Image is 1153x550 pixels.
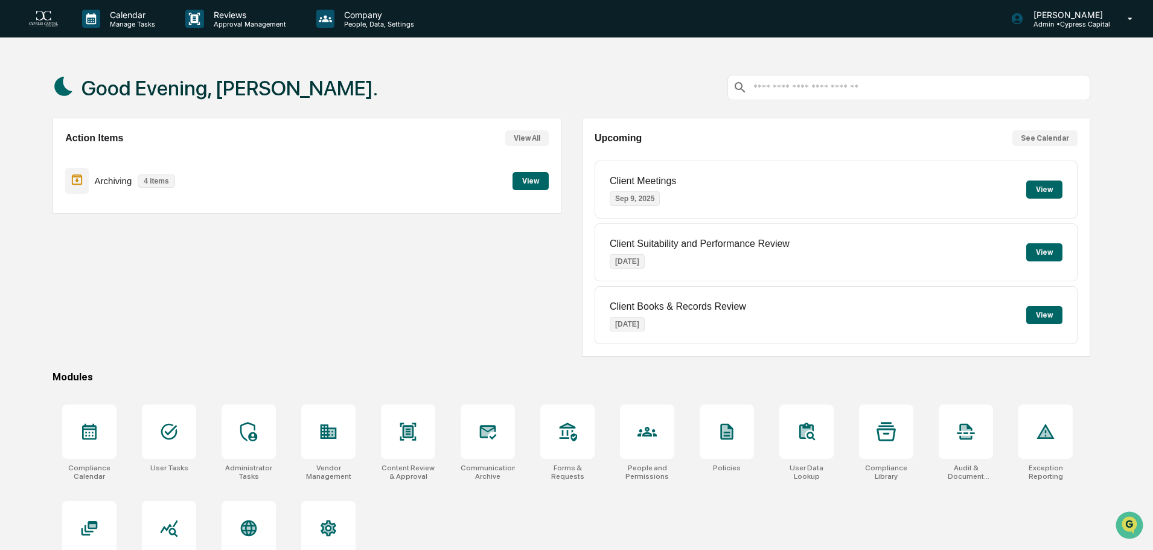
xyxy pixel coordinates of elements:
[301,464,356,481] div: Vendor Management
[83,147,155,169] a: 🗄️Attestations
[939,464,993,481] div: Audit & Document Logs
[138,174,174,188] p: 4 items
[65,133,123,144] h2: Action Items
[595,133,642,144] h2: Upcoming
[610,254,645,269] p: [DATE]
[505,130,549,146] button: View All
[53,371,1090,383] div: Modules
[779,464,834,481] div: User Data Lookup
[41,104,153,114] div: We're available if you need us!
[12,25,220,45] p: How can we help?
[859,464,913,481] div: Compliance Library
[24,175,76,187] span: Data Lookup
[1024,10,1110,20] p: [PERSON_NAME]
[31,55,199,68] input: Clear
[100,10,161,20] p: Calendar
[7,147,83,169] a: 🖐️Preclearance
[222,464,276,481] div: Administrator Tasks
[95,176,132,186] p: Archiving
[204,10,292,20] p: Reviews
[41,92,198,104] div: Start new chat
[24,152,78,164] span: Preclearance
[1012,130,1078,146] button: See Calendar
[513,172,549,190] button: View
[81,76,378,100] h1: Good Evening, [PERSON_NAME].
[85,204,146,214] a: Powered byPylon
[610,176,676,187] p: Client Meetings
[381,464,435,481] div: Content Review & Approval
[1026,181,1062,199] button: View
[100,20,161,28] p: Manage Tasks
[1114,510,1147,543] iframe: Open customer support
[461,464,515,481] div: Communications Archive
[334,10,420,20] p: Company
[540,464,595,481] div: Forms & Requests
[7,170,81,192] a: 🔎Data Lookup
[150,464,188,472] div: User Tasks
[204,20,292,28] p: Approval Management
[1026,306,1062,324] button: View
[120,205,146,214] span: Pylon
[610,301,746,312] p: Client Books & Records Review
[1024,20,1110,28] p: Admin • Cypress Capital
[334,20,420,28] p: People, Data, Settings
[610,238,790,249] p: Client Suitability and Performance Review
[610,317,645,331] p: [DATE]
[100,152,150,164] span: Attestations
[12,176,22,186] div: 🔎
[610,191,660,206] p: Sep 9, 2025
[12,153,22,163] div: 🖐️
[513,174,549,186] a: View
[1018,464,1073,481] div: Exception Reporting
[620,464,674,481] div: People and Permissions
[62,464,117,481] div: Compliance Calendar
[1026,243,1062,261] button: View
[713,464,741,472] div: Policies
[29,11,58,27] img: logo
[88,153,97,163] div: 🗄️
[205,96,220,110] button: Start new chat
[12,92,34,114] img: 1746055101610-c473b297-6a78-478c-a979-82029cc54cd1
